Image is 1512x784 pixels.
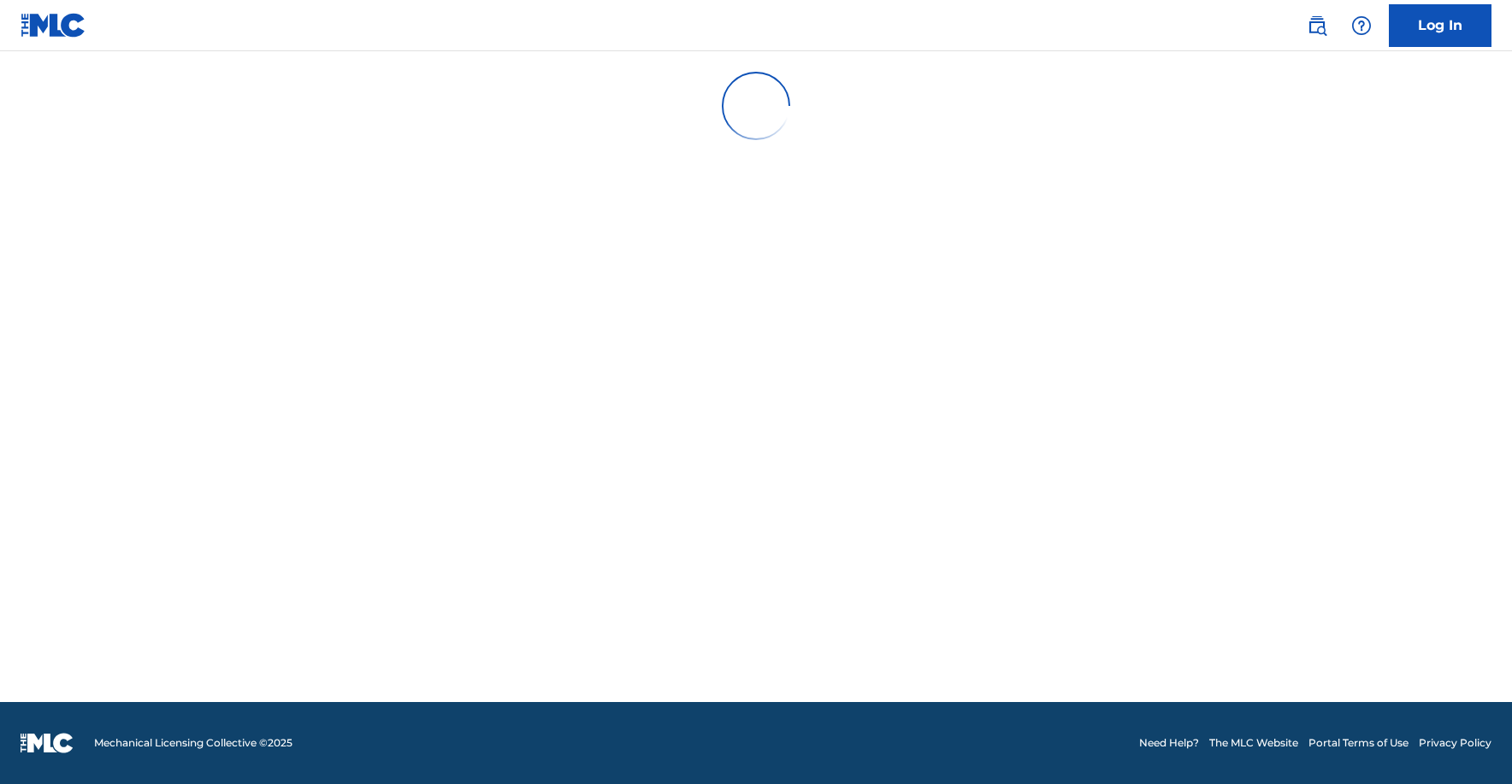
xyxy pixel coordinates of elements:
[1419,735,1491,751] a: Privacy Policy
[1351,15,1372,36] img: help
[1307,15,1327,36] img: search
[94,735,292,751] span: Mechanical Licensing Collective © 2025
[1300,9,1334,43] a: Public Search
[21,733,74,753] img: logo
[1308,735,1409,751] a: Portal Terms of Use
[1344,9,1379,43] div: Help
[1389,4,1491,47] a: Log In
[1139,735,1199,751] a: Need Help?
[722,72,790,140] img: preloader
[1209,735,1298,751] a: The MLC Website
[21,13,86,38] img: MLC Logo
